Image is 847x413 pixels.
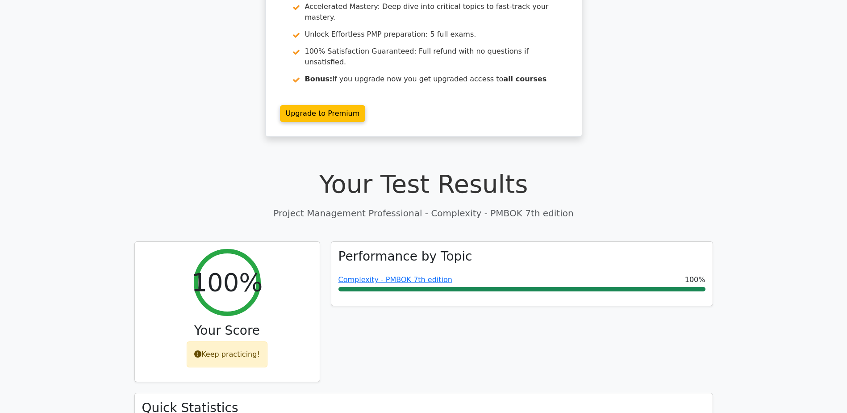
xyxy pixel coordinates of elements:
p: Project Management Professional - Complexity - PMBOK 7th edition [134,206,713,220]
a: Complexity - PMBOK 7th edition [338,275,452,284]
a: Upgrade to Premium [280,105,366,122]
span: 100% [685,274,705,285]
h1: Your Test Results [134,169,713,199]
h2: 100% [191,267,263,297]
h3: Your Score [142,323,313,338]
div: Keep practicing! [187,341,267,367]
h3: Performance by Topic [338,249,472,264]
